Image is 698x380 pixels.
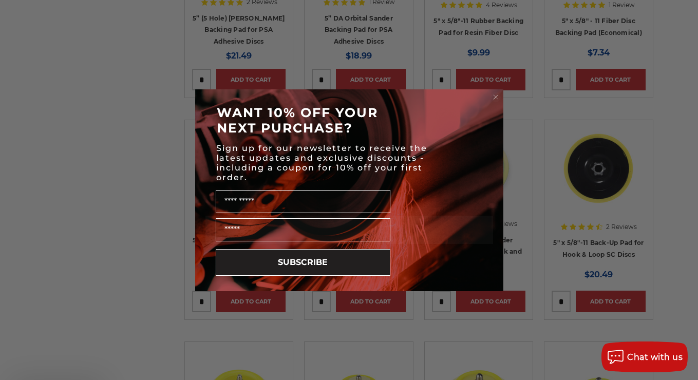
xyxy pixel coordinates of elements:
[217,105,378,136] span: WANT 10% OFF YOUR NEXT PURCHASE?
[491,92,501,102] button: Close dialog
[601,341,688,372] button: Chat with us
[216,249,390,276] button: SUBSCRIBE
[216,143,427,182] span: Sign up for our newsletter to receive the latest updates and exclusive discounts - including a co...
[216,218,390,241] input: Email
[627,352,683,362] span: Chat with us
